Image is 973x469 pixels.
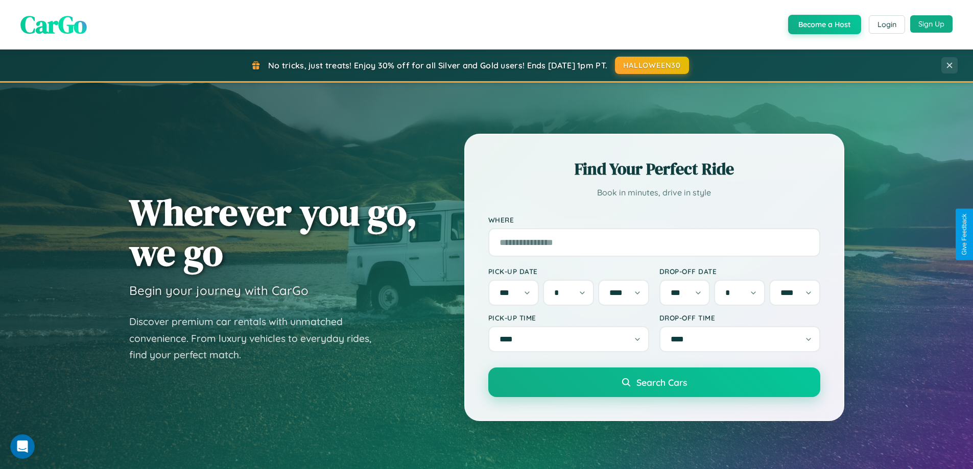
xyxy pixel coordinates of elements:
label: Where [488,215,820,224]
span: CarGo [20,8,87,41]
label: Drop-off Date [659,267,820,276]
h3: Begin your journey with CarGo [129,283,308,298]
button: Login [869,15,905,34]
p: Discover premium car rentals with unmatched convenience. From luxury vehicles to everyday rides, ... [129,313,385,363]
iframe: Intercom live chat [10,434,35,459]
div: Give Feedback [961,214,968,255]
button: Search Cars [488,367,820,397]
span: Search Cars [636,377,687,388]
button: Sign Up [910,15,953,33]
label: Pick-up Time [488,313,649,322]
h2: Find Your Perfect Ride [488,158,820,180]
label: Drop-off Time [659,313,820,322]
p: Book in minutes, drive in style [488,185,820,200]
button: Become a Host [788,15,861,34]
span: No tricks, just treats! Enjoy 30% off for all Silver and Gold users! Ends [DATE] 1pm PT. [268,60,607,70]
button: HALLOWEEN30 [615,57,689,74]
label: Pick-up Date [488,267,649,276]
h1: Wherever you go, we go [129,192,417,273]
